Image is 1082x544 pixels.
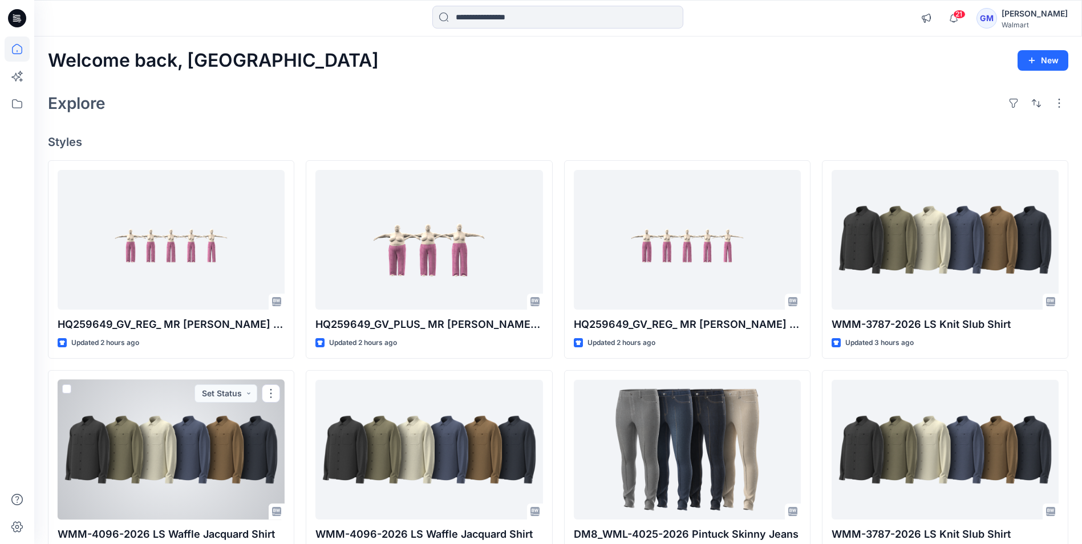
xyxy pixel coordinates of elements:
[71,337,139,349] p: Updated 2 hours ago
[58,316,285,332] p: HQ259649_GV_REG_ MR [PERSON_NAME] Wide Leg
[315,316,542,332] p: HQ259649_GV_PLUS_ MR [PERSON_NAME] Wide Leg
[58,170,285,310] a: HQ259649_GV_REG_ MR Slouchy Wide Leg
[976,8,997,29] div: GM
[832,316,1059,332] p: WMM-3787-2026 LS Knit Slub Shirt
[58,526,285,542] p: WMM-4096-2026 LS Waffle Jacquard Shirt
[1002,21,1068,29] div: Walmart
[574,170,801,310] a: HQ259649_GV_REG_ MR Slouchy Wide Leg
[1018,50,1068,71] button: New
[832,380,1059,519] a: WMM-3787-2026 LS Knit Slub Shirt
[48,94,106,112] h2: Explore
[315,380,542,519] a: WMM-4096-2026 LS Waffle Jacquard Shirt
[58,380,285,519] a: WMM-4096-2026 LS Waffle Jacquard Shirt
[574,316,801,332] p: HQ259649_GV_REG_ MR [PERSON_NAME] Wide Leg
[832,526,1059,542] p: WMM-3787-2026 LS Knit Slub Shirt
[953,10,966,19] span: 21
[574,380,801,519] a: DM8_WML-4025-2026 Pintuck Skinny Jeans
[574,526,801,542] p: DM8_WML-4025-2026 Pintuck Skinny Jeans
[587,337,655,349] p: Updated 2 hours ago
[315,526,542,542] p: WMM-4096-2026 LS Waffle Jacquard Shirt
[845,337,914,349] p: Updated 3 hours ago
[832,170,1059,310] a: WMM-3787-2026 LS Knit Slub Shirt
[315,170,542,310] a: HQ259649_GV_PLUS_ MR Slouchy Wide Leg
[329,337,397,349] p: Updated 2 hours ago
[1002,7,1068,21] div: [PERSON_NAME]
[48,50,379,71] h2: Welcome back, [GEOGRAPHIC_DATA]
[48,135,1068,149] h4: Styles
